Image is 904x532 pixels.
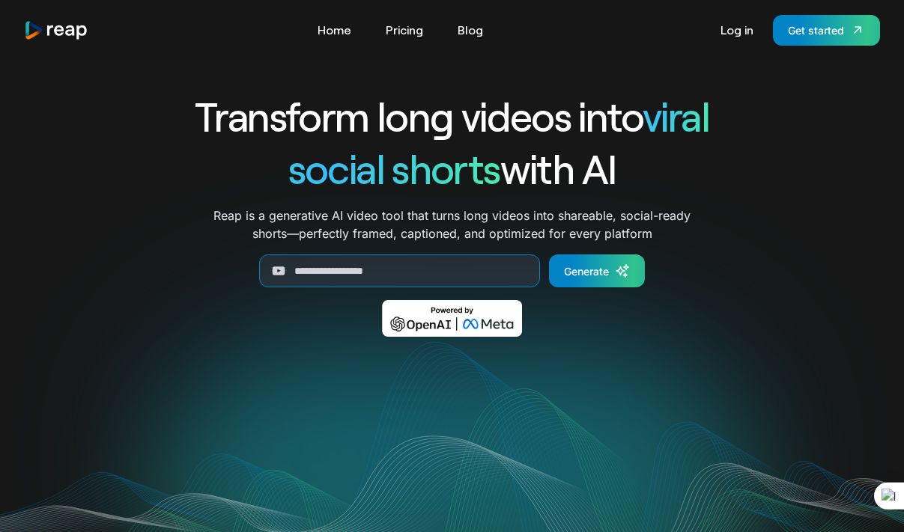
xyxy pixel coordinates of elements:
[24,20,88,40] a: home
[382,300,522,337] img: Powered by OpenAI & Meta
[788,22,844,38] div: Get started
[213,207,691,242] p: Reap is a generative AI video tool that turns long videos into shareable, social-ready shorts—per...
[288,144,500,192] span: social shorts
[564,263,609,279] div: Generate
[713,18,761,42] a: Log in
[378,18,431,42] a: Pricing
[549,254,645,287] a: Generate
[141,90,764,142] h1: Transform long videos into
[450,18,491,42] a: Blog
[141,142,764,195] h1: with AI
[773,15,880,46] a: Get started
[141,254,764,287] form: Generate Form
[310,18,359,42] a: Home
[643,91,709,140] span: viral
[24,20,88,40] img: reap logo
